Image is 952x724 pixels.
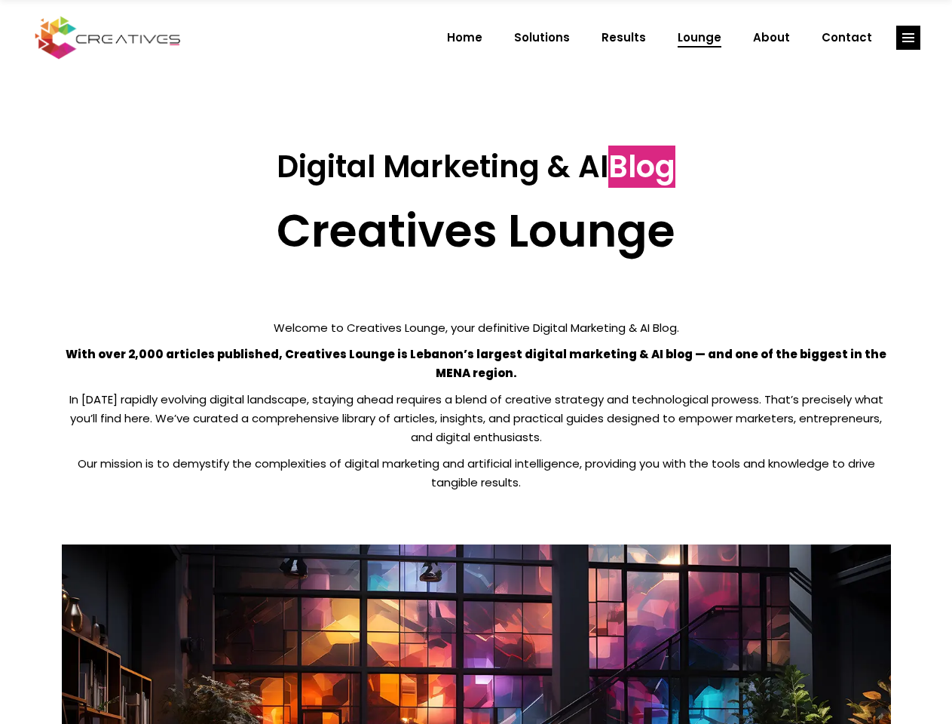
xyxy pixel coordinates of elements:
h3: Digital Marketing & AI [62,149,891,185]
span: Solutions [514,18,570,57]
a: Solutions [498,18,586,57]
span: Lounge [678,18,721,57]
p: Welcome to Creatives Lounge, your definitive Digital Marketing & AI Blog. [62,318,891,337]
p: In [DATE] rapidly evolving digital landscape, staying ahead requires a blend of creative strategy... [62,390,891,446]
a: Results [586,18,662,57]
a: Lounge [662,18,737,57]
strong: With over 2,000 articles published, Creatives Lounge is Lebanon’s largest digital marketing & AI ... [66,346,886,381]
a: About [737,18,806,57]
a: Contact [806,18,888,57]
span: About [753,18,790,57]
img: Creatives [32,14,184,61]
a: link [896,26,920,50]
h2: Creatives Lounge [62,204,891,258]
span: Blog [608,146,675,188]
span: Contact [822,18,872,57]
a: Home [431,18,498,57]
p: Our mission is to demystify the complexities of digital marketing and artificial intelligence, pr... [62,454,891,492]
span: Results [602,18,646,57]
span: Home [447,18,482,57]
